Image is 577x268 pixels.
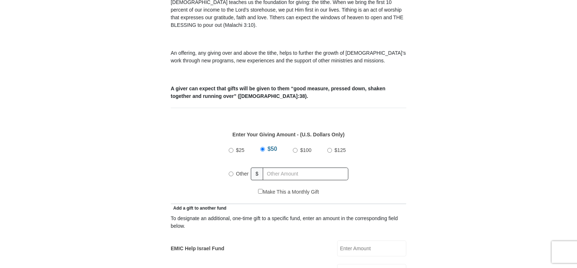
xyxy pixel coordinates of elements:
input: Enter Amount [337,240,406,256]
span: Add a gift to another fund [171,206,227,211]
span: $25 [236,147,244,153]
input: Other Amount [263,168,348,180]
strong: Enter Your Giving Amount - (U.S. Dollars Only) [232,132,344,137]
span: Other [236,171,249,177]
b: A giver can expect that gifts will be given to them “good measure, pressed down, shaken together ... [171,86,385,99]
span: $125 [335,147,346,153]
input: Make This a Monthly Gift [258,189,263,194]
span: $50 [267,146,277,152]
span: $ [251,168,263,180]
div: To designate an additional, one-time gift to a specific fund, enter an amount in the correspondin... [171,215,406,230]
label: Make This a Monthly Gift [258,188,319,196]
span: $100 [300,147,311,153]
p: An offering, any giving over and above the tithe, helps to further the growth of [DEMOGRAPHIC_DAT... [171,49,406,65]
label: EMIC Help Israel Fund [171,245,224,252]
